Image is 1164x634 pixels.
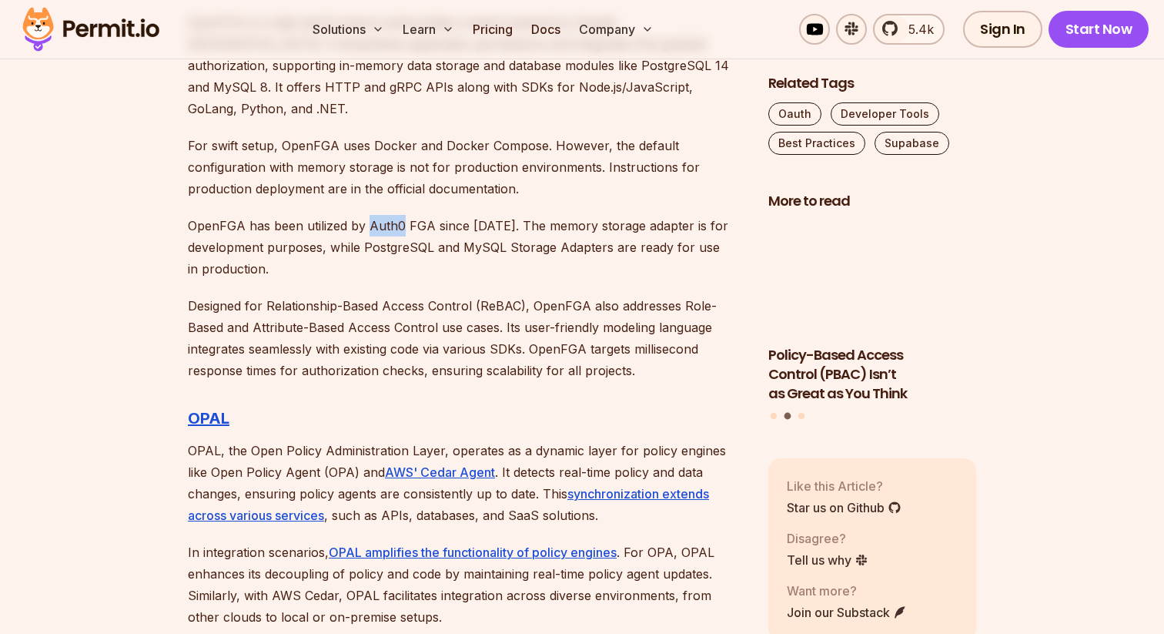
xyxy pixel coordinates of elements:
[15,3,166,55] img: Permit logo
[768,132,865,155] a: Best Practices
[873,14,945,45] a: 5.4k
[306,14,390,45] button: Solutions
[875,132,949,155] a: Supabase
[467,14,519,45] a: Pricing
[188,215,744,280] p: OpenFGA has been utilized by Auth0 FGA since [DATE]. The memory storage adapter is for developmen...
[899,20,934,39] span: 5.4k
[787,477,901,495] p: Like this Article?
[768,220,976,337] img: Policy-Based Access Control (PBAC) Isn’t as Great as You Think
[771,413,777,419] button: Go to slide 1
[787,551,868,569] a: Tell us why
[1049,11,1149,48] a: Start Now
[787,603,907,622] a: Join our Substack
[768,220,976,422] div: Posts
[768,346,976,403] h3: Policy-Based Access Control (PBAC) Isn’t as Great as You Think
[573,14,660,45] button: Company
[188,12,744,119] p: OpenFGA is a high-performance authorization engine inspired by Google [GEOGRAPHIC_DATA]. It strea...
[329,545,617,560] a: OPAL amplifies the functionality of policy engines
[188,542,744,628] p: In integration scenarios, . For OPA, OPAL enhances its decoupling of policy and code by maintaini...
[768,102,821,126] a: Oauth
[787,498,901,517] a: Star us on Github
[188,295,744,381] p: Designed for Relationship-Based Access Control (ReBAC), OpenFGA also addresses Role-Based and Att...
[963,11,1042,48] a: Sign In
[525,14,567,45] a: Docs
[768,74,976,93] h2: Related Tags
[768,220,976,404] li: 2 of 3
[831,102,939,126] a: Developer Tools
[188,409,229,428] a: OPAL
[188,135,744,200] p: For swift setup, OpenFGA uses Docker and Docker Compose. However, the default configuration with ...
[798,413,804,419] button: Go to slide 3
[784,413,791,420] button: Go to slide 2
[787,529,868,548] p: Disagree?
[385,465,495,480] a: AWS' Cedar Agent
[188,440,744,526] p: OPAL, the Open Policy Administration Layer, operates as a dynamic layer for policy engines like O...
[396,14,460,45] button: Learn
[787,582,907,600] p: Want more?
[768,192,976,211] h2: More to read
